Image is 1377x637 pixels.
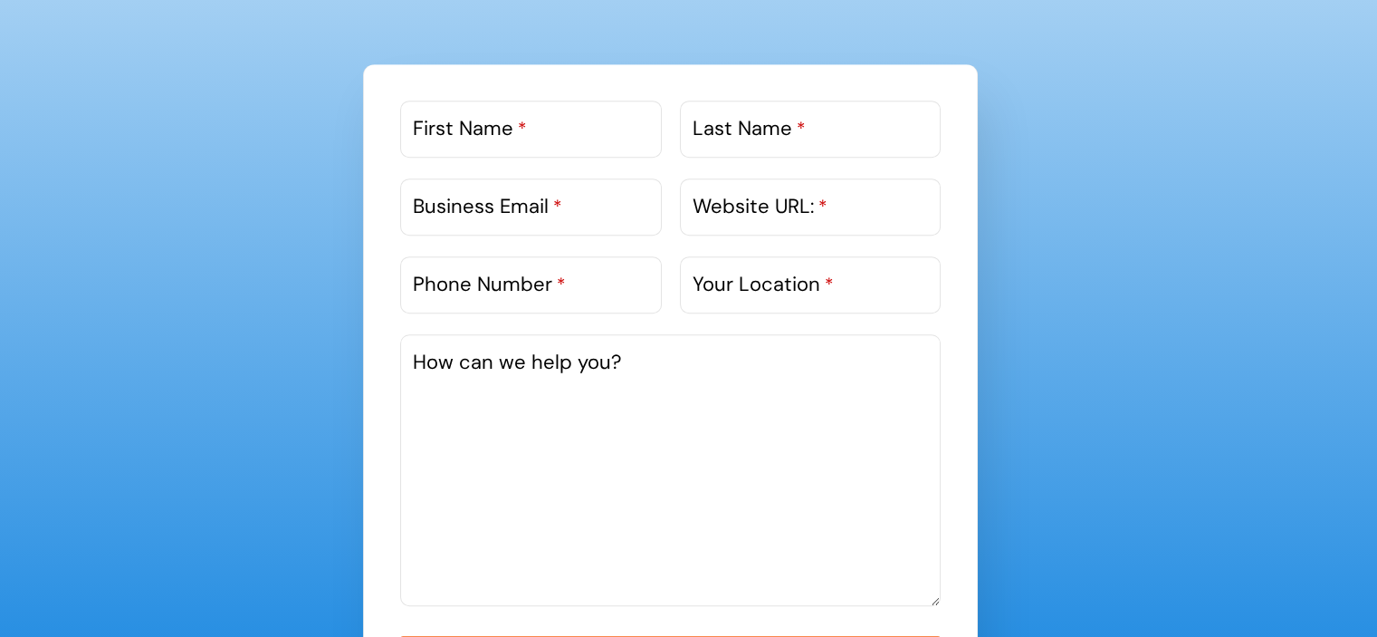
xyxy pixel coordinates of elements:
label: How can we help you? [413,347,622,377]
label: First Name [413,113,527,143]
label: Last Name [693,113,806,143]
label: Phone Number [413,269,566,299]
label: Business Email [413,191,562,221]
label: Website URL: [693,191,827,221]
label: Your Location [693,269,834,299]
